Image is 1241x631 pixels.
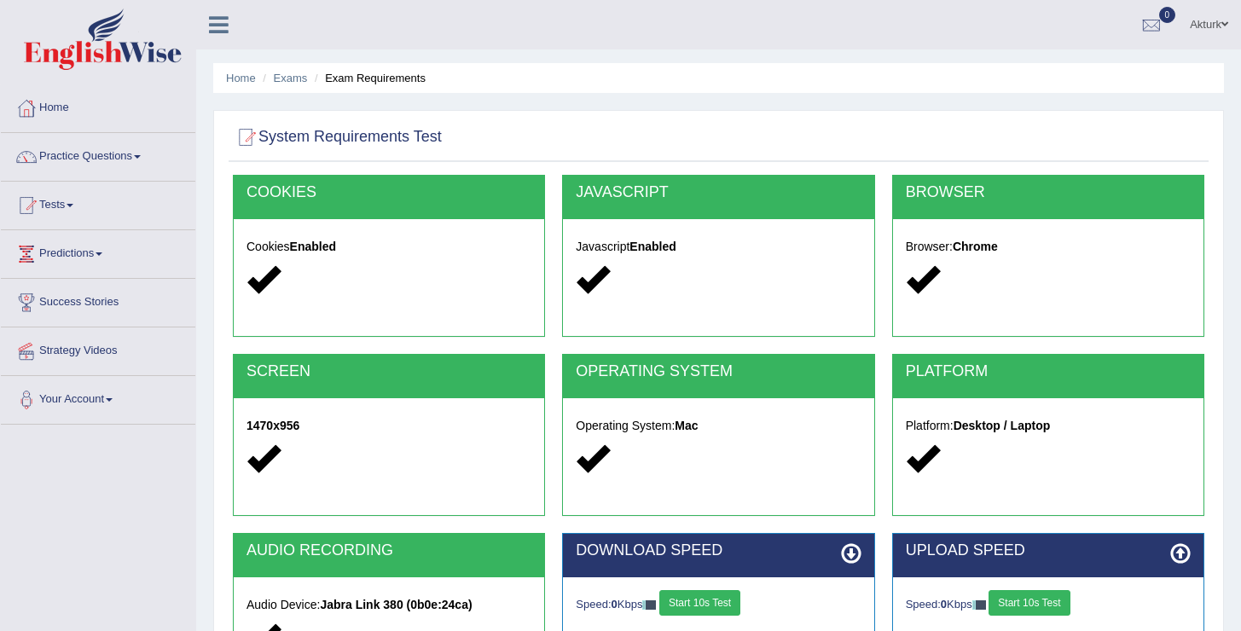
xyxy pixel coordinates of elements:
a: Home [226,72,256,84]
strong: 1470x956 [246,419,299,432]
div: Speed: Kbps [576,590,861,620]
li: Exam Requirements [310,70,426,86]
strong: Enabled [290,240,336,253]
h5: Audio Device: [246,599,531,611]
button: Start 10s Test [659,590,740,616]
strong: Chrome [953,240,998,253]
a: Predictions [1,230,195,273]
button: Start 10s Test [989,590,1070,616]
a: Your Account [1,376,195,419]
a: Home [1,84,195,127]
h2: SCREEN [246,363,531,380]
h5: Platform: [906,420,1191,432]
h5: Operating System: [576,420,861,432]
strong: 0 [612,598,618,611]
strong: Desktop / Laptop [954,419,1051,432]
strong: Jabra Link 380 (0b0e:24ca) [320,598,472,611]
div: Speed: Kbps [906,590,1191,620]
a: Practice Questions [1,133,195,176]
h2: OPERATING SYSTEM [576,363,861,380]
span: 0 [1159,7,1176,23]
strong: 0 [941,598,947,611]
h2: JAVASCRIPT [576,184,861,201]
h2: System Requirements Test [233,124,442,150]
a: Strategy Videos [1,327,195,370]
a: Tests [1,182,195,224]
img: ajax-loader-fb-connection.gif [972,600,986,610]
strong: Mac [675,419,698,432]
strong: Enabled [629,240,676,253]
a: Exams [274,72,308,84]
h2: DOWNLOAD SPEED [576,542,861,559]
h5: Javascript [576,240,861,253]
h2: COOKIES [246,184,531,201]
h2: UPLOAD SPEED [906,542,1191,559]
h5: Cookies [246,240,531,253]
a: Success Stories [1,279,195,321]
h2: AUDIO RECORDING [246,542,531,559]
h5: Browser: [906,240,1191,253]
h2: PLATFORM [906,363,1191,380]
h2: BROWSER [906,184,1191,201]
img: ajax-loader-fb-connection.gif [642,600,656,610]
